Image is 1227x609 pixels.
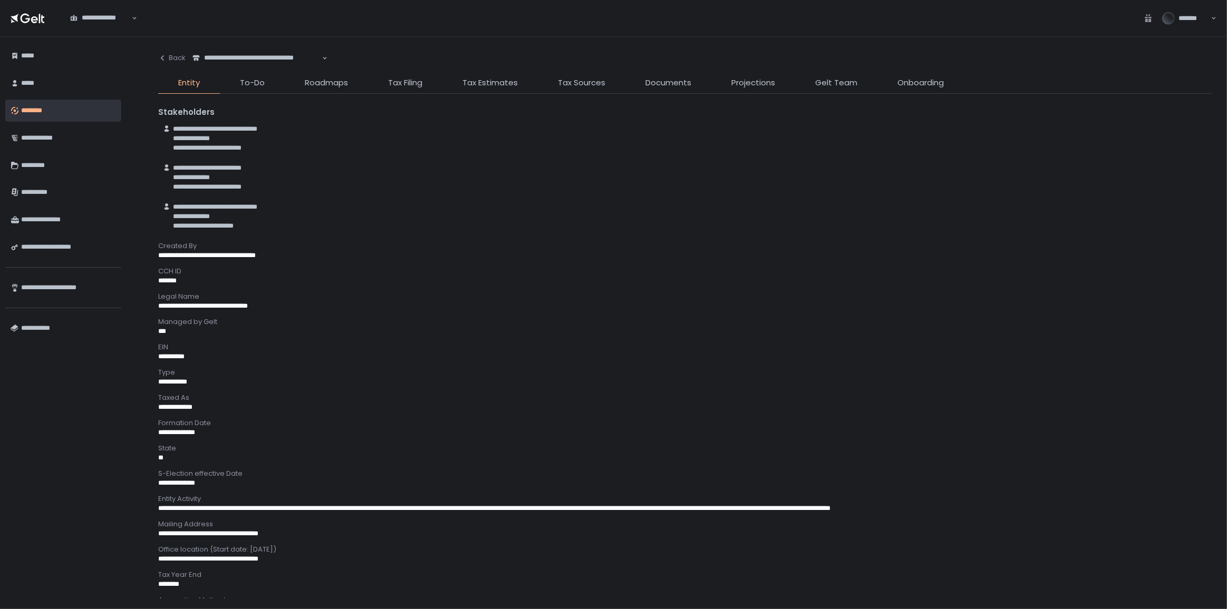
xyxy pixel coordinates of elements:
[158,469,1212,478] div: S-Election effective Date
[158,368,1212,377] div: Type
[558,77,605,89] span: Tax Sources
[158,570,1212,579] div: Tax Year End
[158,53,186,63] div: Back
[645,77,691,89] span: Documents
[158,418,1212,428] div: Formation Date
[158,342,1212,352] div: EIN
[158,393,1212,402] div: Taxed As
[462,77,518,89] span: Tax Estimates
[815,77,857,89] span: Gelt Team
[158,47,186,68] button: Back
[158,545,1212,554] div: Office location (Start date: [DATE])
[240,77,265,89] span: To-Do
[158,267,1212,276] div: CCH ID
[186,47,327,69] div: Search for option
[63,7,137,29] div: Search for option
[731,77,775,89] span: Projections
[158,595,1212,605] div: Accounting Method
[158,317,1212,327] div: Managed by Gelt
[388,77,422,89] span: Tax Filing
[897,77,944,89] span: Onboarding
[305,77,348,89] span: Roadmaps
[178,77,200,89] span: Entity
[192,63,321,73] input: Search for option
[158,106,1212,119] div: Stakeholders
[70,23,131,33] input: Search for option
[158,494,1212,504] div: Entity Activity
[158,292,1212,301] div: Legal Name
[158,519,1212,529] div: Mailing Address
[158,241,1212,251] div: Created By
[158,444,1212,453] div: State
